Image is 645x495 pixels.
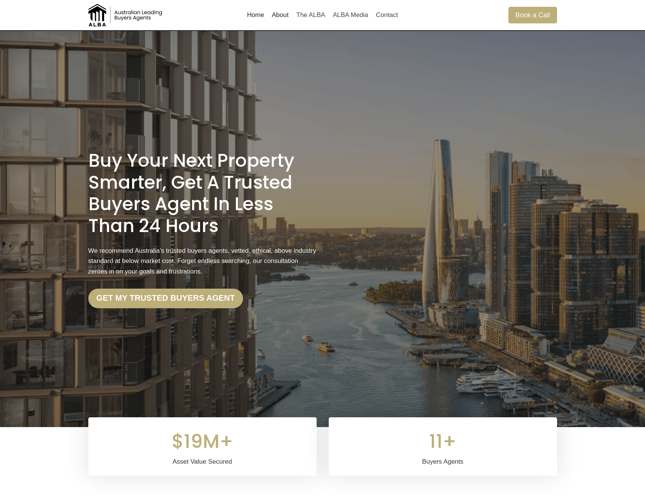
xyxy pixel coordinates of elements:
[329,6,372,24] a: ALBA Media
[508,7,557,23] a: Book a Call
[97,457,308,467] div: Asset Value Secured
[372,6,402,24] a: Contact
[338,457,548,467] div: Buyers Agents
[243,6,268,24] a: Home
[88,4,164,26] img: Australian Leading Buyers Agents
[96,293,235,303] strong: Get my trusted Buyers Agent
[88,246,317,277] p: We recommend Australia’s trusted buyers agents, vetted, ethical, above industry standard at below...
[292,6,329,24] a: The ALBA
[268,6,292,24] a: About
[243,6,402,24] nav: Primary Navigation
[338,426,548,457] div: 11+
[97,426,308,457] div: $19M+
[88,150,317,237] h1: Buy Your Next Property Smarter, Get a Trusted Buyers Agent in less than 24 Hours
[88,289,243,308] a: Get my trusted Buyers Agent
